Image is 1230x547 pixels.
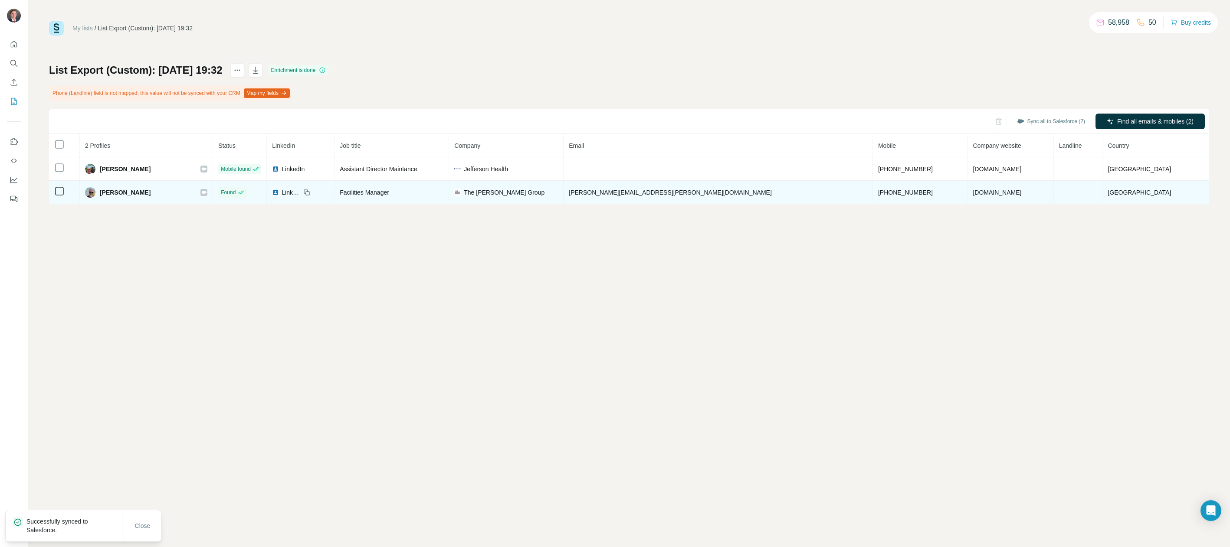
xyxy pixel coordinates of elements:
[1108,17,1129,28] p: 58,958
[7,75,21,90] button: Enrich CSV
[973,142,1021,149] span: Company website
[454,189,461,196] img: company-logo
[100,165,151,173] span: [PERSON_NAME]
[1108,142,1129,149] span: Country
[454,168,461,169] img: company-logo
[85,164,95,174] img: Avatar
[1148,17,1156,28] p: 50
[1096,114,1205,129] button: Find all emails & mobiles (2)
[272,166,279,173] img: LinkedIn logo
[569,142,584,149] span: Email
[7,55,21,71] button: Search
[1200,500,1221,521] div: Open Intercom Messenger
[129,518,157,534] button: Close
[95,24,96,33] li: /
[7,94,21,109] button: My lists
[7,36,21,52] button: Quick start
[7,172,21,188] button: Dashboard
[1059,142,1082,149] span: Landline
[7,153,21,169] button: Use Surfe API
[218,142,236,149] span: Status
[221,189,236,196] span: Found
[1108,166,1171,173] span: [GEOGRAPHIC_DATA]
[7,191,21,207] button: Feedback
[221,165,251,173] span: Mobile found
[269,65,329,75] div: Enrichment is done
[49,21,64,36] img: Surfe Logo
[1171,16,1211,29] button: Buy credits
[98,24,193,33] div: List Export (Custom): [DATE] 19:32
[230,63,244,77] button: actions
[282,165,305,173] span: LinkedIn
[464,188,544,197] span: The [PERSON_NAME] Group
[272,189,279,196] img: LinkedIn logo
[1108,189,1171,196] span: [GEOGRAPHIC_DATA]
[100,188,151,197] span: [PERSON_NAME]
[7,9,21,23] img: Avatar
[973,166,1021,173] span: [DOMAIN_NAME]
[244,88,290,98] button: Map my fields
[7,134,21,150] button: Use Surfe on LinkedIn
[878,166,933,173] span: [PHONE_NUMBER]
[973,189,1021,196] span: [DOMAIN_NAME]
[569,189,772,196] span: [PERSON_NAME][EMAIL_ADDRESS][PERSON_NAME][DOMAIN_NAME]
[464,165,508,173] span: Jefferson Health
[85,187,95,198] img: Avatar
[72,25,93,32] a: My lists
[1117,117,1194,126] span: Find all emails & mobiles (2)
[340,189,389,196] span: Facilities Manager
[1011,115,1091,128] button: Sync all to Salesforce (2)
[49,86,292,101] div: Phone (Landline) field is not mapped, this value will not be synced with your CRM
[878,189,933,196] span: [PHONE_NUMBER]
[878,142,896,149] span: Mobile
[340,142,361,149] span: Job title
[272,142,295,149] span: LinkedIn
[454,142,480,149] span: Company
[26,517,124,534] p: Successfully synced to Salesforce.
[135,521,151,530] span: Close
[85,142,110,149] span: 2 Profiles
[340,166,417,173] span: Assistant Director Maintance
[282,188,301,197] span: LinkedIn
[49,63,223,77] h1: List Export (Custom): [DATE] 19:32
